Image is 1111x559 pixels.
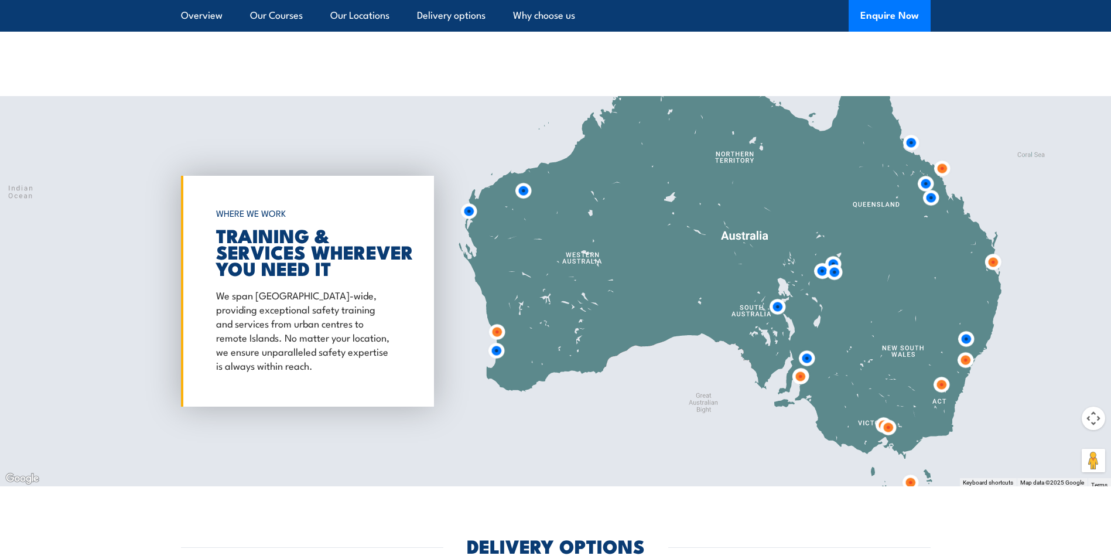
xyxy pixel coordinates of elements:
[216,203,393,224] h6: WHERE WE WORK
[1020,479,1084,486] span: Map data ©2025 Google
[963,479,1013,487] button: Keyboard shortcuts
[1091,482,1107,488] a: Terms (opens in new tab)
[216,227,393,276] h2: TRAINING & SERVICES WHEREVER YOU NEED IT
[1082,449,1105,472] button: Drag Pegman onto the map to open Street View
[1082,407,1105,430] button: Map camera controls
[3,471,42,486] img: Google
[3,471,42,486] a: Open this area in Google Maps (opens a new window)
[467,537,645,554] h2: DELIVERY OPTIONS
[216,288,393,372] p: We span [GEOGRAPHIC_DATA]-wide, providing exceptional safety training and services from urban cen...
